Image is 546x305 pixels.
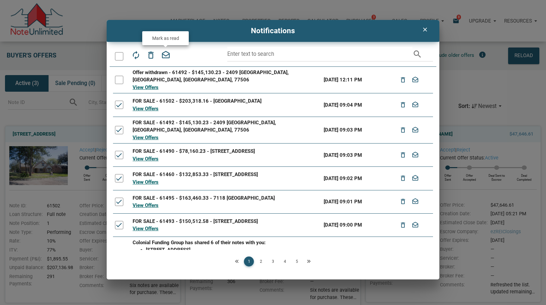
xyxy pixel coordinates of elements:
div: FOR SALE - 61495 - $163,460.33 - 7118 [GEOGRAPHIC_DATA] [133,194,320,202]
td: [DATE] 09:04 PM [322,93,385,117]
button: drafts [409,124,422,137]
div: Colonial Funding Group has shared 6 of their notes with you: [133,239,320,247]
button: clear [416,23,433,36]
button: delete_outline [143,47,158,62]
td: [DATE] 09:03 PM [322,144,385,167]
a: 1 [244,256,254,266]
a: View Offers [133,179,159,185]
td: [DATE] 09:01 PM [322,190,385,213]
a: Previous [232,256,242,266]
i: drafts [411,149,419,161]
button: delete_outline [397,74,409,86]
button: drafts [409,74,422,86]
td: [DATE] 09:03 PM [322,117,385,144]
button: delete_outline [397,99,409,111]
button: delete_outline [397,149,409,161]
i: delete_outline [146,51,155,60]
button: drafts [409,219,422,232]
input: Enter text to search [227,47,412,61]
i: search [412,47,422,61]
a: View Offers [133,135,159,141]
a: 2 [256,256,266,266]
a: Next [304,256,314,266]
button: delete_outline [397,124,409,137]
button: delete_outline [397,219,409,232]
i: drafts [411,196,419,208]
button: delete_outline [397,195,409,208]
i: drafts [411,124,419,136]
i: delete_outline [399,149,407,161]
a: View Offers [133,84,159,90]
i: drafts [411,74,419,86]
button: drafts [409,99,422,111]
div: FOR SALE - 61502 - $203,318.16 - [GEOGRAPHIC_DATA] [133,97,320,105]
i: drafts [161,51,170,60]
i: delete_outline [399,74,407,86]
i: delete_outline [399,124,407,136]
button: delete_outline [397,172,409,185]
a: 4 [280,256,290,266]
i: delete_outline [399,196,407,208]
i: delete_outline [399,172,407,184]
a: View Offers [133,156,159,162]
button: autorenew [128,47,143,62]
li: [STREET_ADDRESS] [146,246,320,254]
i: autorenew [131,51,140,60]
a: 3 [268,256,278,266]
div: FOR SALE - 61460 - $132,853.33 - [STREET_ADDRESS] [133,171,320,178]
h4: Notifications [112,25,434,37]
button: drafts [409,149,422,161]
i: clear [421,26,429,33]
div: FOR SALE - 61492 - $145,130.23 - 2409 [GEOGRAPHIC_DATA], [GEOGRAPHIC_DATA], [GEOGRAPHIC_DATA], 77506 [133,119,320,134]
i: delete_outline [399,99,407,111]
div: FOR SALE - 61493 - $150,512.58 - [STREET_ADDRESS] [133,218,320,225]
button: drafts [158,47,173,62]
i: delete_outline [399,219,407,231]
button: drafts [409,172,422,185]
i: drafts [411,99,419,111]
a: 5 [292,256,302,266]
a: View Offers [133,202,159,208]
div: Offer withdrawn - 61492 - $145,130.23 - 2409 [GEOGRAPHIC_DATA], [GEOGRAPHIC_DATA], [GEOGRAPHIC_DA... [133,69,320,84]
td: [DATE] 09:00 PM [322,213,385,237]
div: FOR SALE - 61490 - $78,160.23 - [STREET_ADDRESS] [133,148,320,155]
i: drafts [411,172,419,184]
a: View Offers [133,226,159,232]
button: drafts [409,195,422,208]
td: [DATE] 12:11 PM [322,67,385,93]
a: View Offers [133,106,159,112]
i: drafts [411,219,419,231]
td: [DATE] 09:02 PM [322,167,385,190]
